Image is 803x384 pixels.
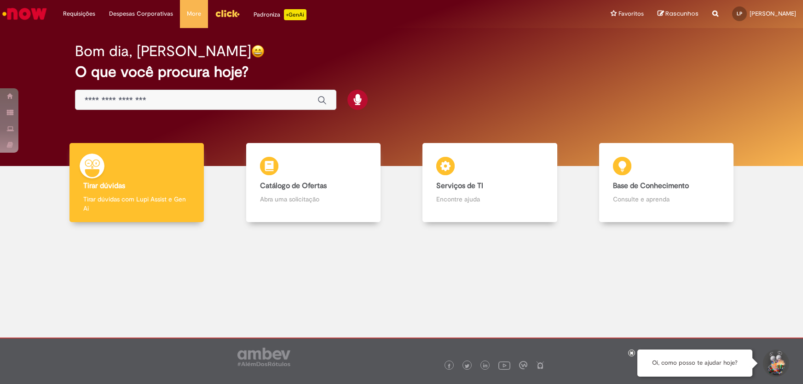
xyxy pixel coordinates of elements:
a: Serviços de TI Encontre ajuda [402,143,578,223]
a: Base de Conhecimento Consulte e aprenda [578,143,755,223]
b: Base de Conhecimento [613,181,689,190]
img: logo_footer_linkedin.png [483,363,488,369]
div: Padroniza [254,9,306,20]
span: Despesas Corporativas [109,9,173,18]
b: Catálogo de Ofertas [260,181,327,190]
a: Catálogo de Ofertas Abra uma solicitação [225,143,402,223]
b: Serviços de TI [436,181,483,190]
img: logo_footer_naosei.png [536,361,544,369]
span: Rascunhos [665,9,699,18]
span: More [187,9,201,18]
img: logo_footer_workplace.png [519,361,527,369]
img: logo_footer_ambev_rotulo_gray.png [237,348,290,366]
img: logo_footer_facebook.png [447,364,451,368]
p: Consulte e aprenda [613,195,720,204]
button: Iniciar Conversa de Suporte [762,350,789,377]
a: Tirar dúvidas Tirar dúvidas com Lupi Assist e Gen Ai [48,143,225,223]
img: click_logo_yellow_360x200.png [215,6,240,20]
p: Tirar dúvidas com Lupi Assist e Gen Ai [83,195,190,213]
h2: O que você procura hoje? [75,64,728,80]
p: +GenAi [284,9,306,20]
p: Abra uma solicitação [260,195,367,204]
p: Encontre ajuda [436,195,543,204]
span: Favoritos [618,9,644,18]
img: logo_footer_twitter.png [465,364,469,368]
span: Requisições [63,9,95,18]
span: [PERSON_NAME] [750,10,796,17]
img: ServiceNow [1,5,48,23]
a: Rascunhos [658,10,699,18]
b: Tirar dúvidas [83,181,125,190]
img: happy-face.png [251,45,265,58]
img: logo_footer_youtube.png [498,359,510,371]
div: Oi, como posso te ajudar hoje? [637,350,752,377]
span: LP [737,11,742,17]
h2: Bom dia, [PERSON_NAME] [75,43,251,59]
